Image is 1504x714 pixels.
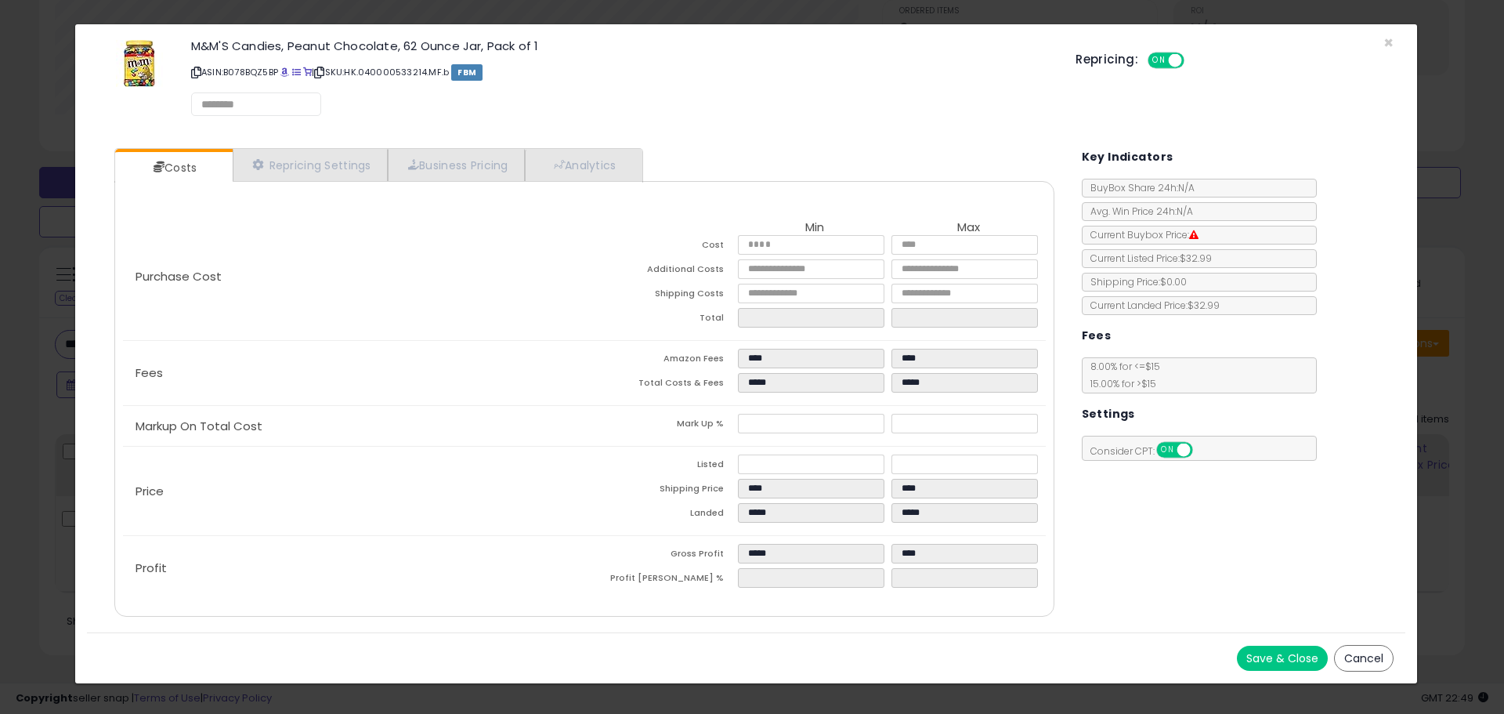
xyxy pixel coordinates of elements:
span: 8.00 % for <= $15 [1083,360,1160,390]
h5: Fees [1082,326,1112,346]
a: Your listing only [303,66,312,78]
span: BuyBox Share 24h: N/A [1083,181,1195,194]
p: Profit [123,562,584,574]
h5: Key Indicators [1082,147,1173,167]
p: Fees [123,367,584,379]
td: Listed [584,455,738,479]
p: Price [123,485,584,498]
a: All offer listings [292,66,301,78]
span: FBM [451,64,483,81]
span: OFF [1182,54,1207,67]
td: Amazon Fees [584,349,738,373]
td: Mark Up % [584,414,738,438]
img: 510IaTMP5+L._SL60_.jpg [116,40,163,87]
td: Landed [584,503,738,527]
h3: M&M'S Candies, Peanut Chocolate, 62 Ounce Jar, Pack of 1 [191,40,1052,52]
span: Avg. Win Price 24h: N/A [1083,205,1193,218]
td: Shipping Price [584,479,738,503]
td: Cost [584,235,738,259]
i: Suppressed Buy Box [1189,230,1198,240]
td: Gross Profit [584,544,738,568]
td: Profit [PERSON_NAME] % [584,568,738,593]
th: Min [738,221,891,235]
a: Business Pricing [388,149,525,181]
span: ON [1149,54,1169,67]
p: ASIN: B078BQZ5BP | SKU: HK.040000533214.MF.b [191,60,1052,85]
td: Additional Costs [584,259,738,284]
a: Costs [115,152,231,183]
h5: Repricing: [1076,53,1138,66]
button: Cancel [1334,645,1394,672]
span: Current Landed Price: $32.99 [1083,299,1220,312]
a: Analytics [525,149,641,181]
a: BuyBox page [280,66,289,78]
th: Max [891,221,1045,235]
p: Purchase Cost [123,270,584,283]
td: Total Costs & Fees [584,373,738,397]
span: Shipping Price: $0.00 [1083,275,1187,288]
span: × [1383,31,1394,54]
span: OFF [1190,444,1215,457]
td: Shipping Costs [584,284,738,308]
button: Save & Close [1237,646,1328,671]
span: ON [1158,444,1177,457]
p: Markup On Total Cost [123,420,584,433]
td: Total [584,308,738,332]
span: Current Listed Price: $32.99 [1083,252,1212,265]
span: 15.00 % for > $15 [1083,377,1156,390]
span: Current Buybox Price: [1083,228,1198,241]
a: Repricing Settings [233,149,388,181]
h5: Settings [1082,404,1135,424]
span: Consider CPT: [1083,444,1213,458]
